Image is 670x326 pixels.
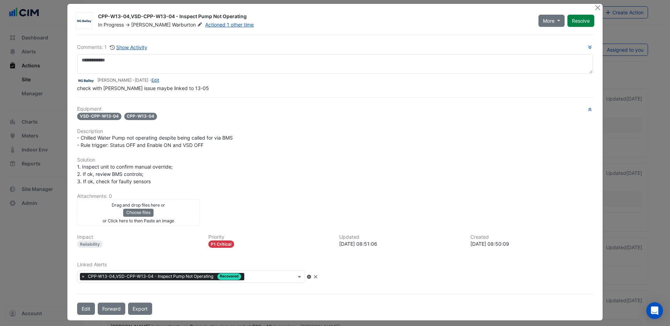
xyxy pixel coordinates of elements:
[77,77,95,84] img: NG Bailey
[110,43,148,51] button: Show Activity
[172,21,204,28] span: Warburton
[208,234,331,240] h6: Priority
[77,43,148,51] div: Comments: 1
[128,303,152,315] a: Export
[77,85,209,91] span: check with [PERSON_NAME] issue maybe linked to 13-05
[594,4,601,11] button: Close
[123,209,154,216] button: Choose files
[98,22,124,28] span: In Progress
[77,113,121,120] span: VSD-CPP-W13-04
[646,302,663,319] div: Open Intercom Messenger
[205,22,254,28] a: Actioned 1 other time
[135,77,148,83] span: 2025-10-02 08:51:06
[77,262,593,268] h6: Linked Alerts
[77,164,174,184] span: 1. Inspect unit to confirm manual override; 2. If ok, review BMS controls; 3. If ok, check for fa...
[80,273,86,280] span: ×
[77,106,593,112] h6: Equipment
[339,234,462,240] h6: Updated
[470,234,593,240] h6: Created
[76,17,92,24] img: NG Bailey
[97,77,159,83] small: [PERSON_NAME] - -
[77,128,593,134] h6: Description
[124,113,157,120] span: CPP-W13-04
[339,240,462,247] div: [DATE] 08:51:06
[77,193,593,199] h6: Attachments: 0
[131,22,171,28] span: [PERSON_NAME]
[88,273,215,280] span: CPP-W13-04,VSD-CPP-W13-04 - Inspect Pump Not Operating
[125,22,130,28] span: ->
[538,15,565,27] button: More
[103,218,174,223] small: or Click here to then Paste an image
[77,240,103,248] div: Reliability
[77,157,593,163] h6: Solution
[208,240,234,248] div: P1 Critical
[77,303,95,315] button: Edit
[98,13,530,21] div: CPP-W13-04,VSD-CPP-W13-04 - Inspect Pump Not Operating
[77,135,233,148] span: - Chilled Water Pump not operating despite being called for via BMS - Rule trigger: Status OFF an...
[470,240,593,247] div: [DATE] 08:50:09
[543,17,554,24] span: More
[77,234,200,240] h6: Impact
[98,303,125,315] button: Forward
[217,273,241,280] span: Recovered
[112,202,165,208] small: Drag and drop files here or
[151,77,159,83] a: Edit
[86,273,244,280] span: CPP-W13-04,VSD-CPP-W13-04 - Inspect Pump Not Operating
[567,15,594,27] button: Resolve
